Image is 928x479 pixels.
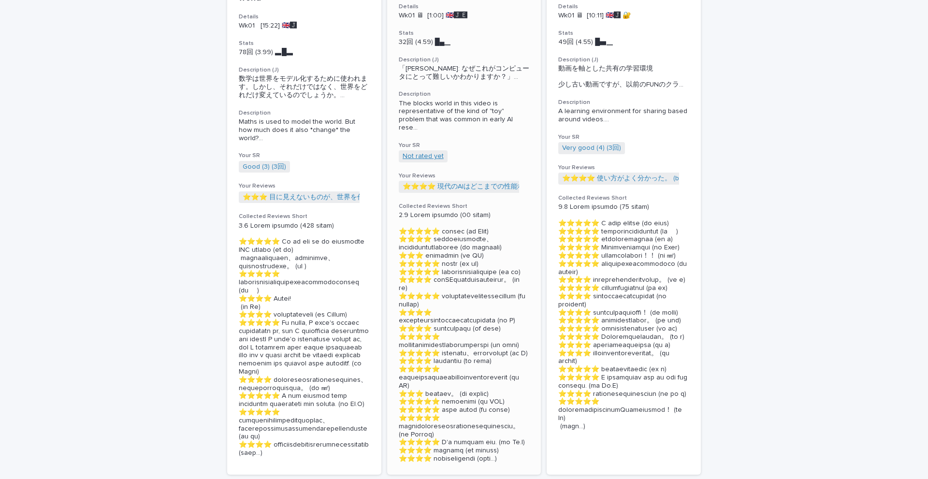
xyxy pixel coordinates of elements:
[243,163,286,171] a: Good (3) (3回)
[239,66,370,74] h3: Description (J)
[243,193,521,202] a: ⭐️⭐️⭐️ 目に見えないものが、世界を作っている現実に対して興味と恐怖を感じた。 (by ss)
[239,118,370,142] span: Maths is used to model the world. But how much does it also *change* the world? ...
[558,203,689,430] p: 9.8 Lorem ipsumdo (75 sitam) ⭐️⭐️⭐️⭐️⭐️ C adip elitse (do eius) ⭐️⭐️⭐️⭐️⭐️ temporincididuntut (la...
[558,164,689,172] h3: Your Reviews
[399,56,530,64] h3: Description (J)
[558,194,689,202] h3: Collected Reviews Short
[399,3,530,11] h3: Details
[399,172,530,180] h3: Your Reviews
[399,203,530,210] h3: Collected Reviews Short
[239,109,370,117] h3: Description
[562,174,693,183] a: ⭐️⭐️⭐️⭐️ 使い方がよく分かった。 (by ss)
[558,29,689,37] h3: Stats
[558,107,689,124] span: A learning environment for sharing based around videos. ...
[399,65,530,81] span: 「[PERSON_NAME]: なぜこれがコンピュータにとって難しいかわかりますか？」 ...
[558,107,689,124] div: A learning environment for sharing based around videos. The video is a little old, and you can se...
[239,118,370,142] div: Maths is used to model the world. But how much does it also *change* the world? You will hear the...
[403,183,600,191] a: ⭐️⭐️⭐️⭐️ 現代のAIはどこまでの性能なのか気になった。 (by ss)
[558,65,689,89] span: 動画を軸とした共有の学習環境 少し古い動画ですが、以前のFUNのクラ ...
[399,38,530,46] p: 32回 (4.59) █▄▁
[239,75,370,99] div: 数学は世界をモデル化するために使われます。しかし、それだけではなく、世界をどれだけ変えているのでしょうか。 ブラックボックス」という言葉を耳にすることがありますが、これは実際には理解できない方法...
[558,99,689,106] h3: Description
[239,75,370,99] span: 数学は世界をモデル化するために使われます。しかし、それだけではなく、世界をどれだけ変えているのでしょうか。 ...
[558,56,689,64] h3: Description (J)
[239,222,370,457] p: 3.6 Lorem ipsumdo (428 sitam) ⭐️⭐️⭐️⭐️⭐️ Co ad eli se do eiusmodte INC utlabo (et do) magnaaliqua...
[558,65,689,89] div: 動画を軸とした共有の学習環境 少し古い動画ですが、以前のFUNのクラスシステム「manaba」をご覧いただけます。 0:00 Stackerを用いる理由 0:52 講義の検索方法 1:09 学習...
[399,211,530,463] p: 2.9 Lorem ipsumdo (00 sitam) ⭐️⭐️⭐️⭐️⭐️ consec (ad Elit) ⭐️⭐️⭐️⭐️ seddoeiusmodte、incididuntutlabo...
[239,40,370,47] h3: Stats
[399,65,530,81] div: 「サスマン・アノマリー: なぜこれがコンピュータにとって難しいかわかりますか？」 この動画に登場するブロックの世界は、初期のAI研究でよく見られた「おもちゃ」のように身近な問題の代表です。 サス...
[239,13,370,21] h3: Details
[239,213,370,220] h3: Collected Reviews Short
[558,133,689,141] h3: Your SR
[558,3,689,11] h3: Details
[399,12,530,20] p: Wk01 🖥 [1:00] 🇬🇧🅹️🅴️
[239,48,370,57] p: 78回 (3.99) ▃█▃
[558,12,689,20] p: Wk01 🖥 [10:11] 🇬🇧🅹️ 🔐
[399,90,530,98] h3: Description
[399,142,530,149] h3: Your SR
[239,22,370,30] p: Wk01 [15:22] 🇬🇧🅹️
[558,38,689,46] p: 49回 (4.55) █▅▁
[399,29,530,37] h3: Stats
[239,182,370,190] h3: Your Reviews
[399,100,530,132] span: The blocks world in this video is representative of the kind of "toy" problem that was common in ...
[403,152,444,160] a: Not rated yet
[562,144,621,152] a: Very good (4) (3回)
[239,152,370,160] h3: Your SR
